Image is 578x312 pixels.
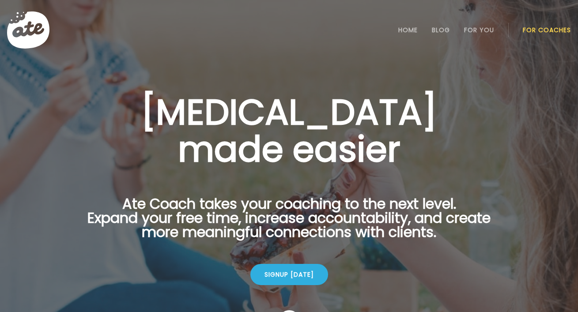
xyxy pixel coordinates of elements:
[464,26,494,34] a: For You
[432,26,450,34] a: Blog
[398,26,418,34] a: Home
[523,26,571,34] a: For Coaches
[74,94,505,168] h1: [MEDICAL_DATA] made easier
[250,264,328,285] div: Signup [DATE]
[74,197,505,250] p: Ate Coach takes your coaching to the next level. Expand your free time, increase accountability, ...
